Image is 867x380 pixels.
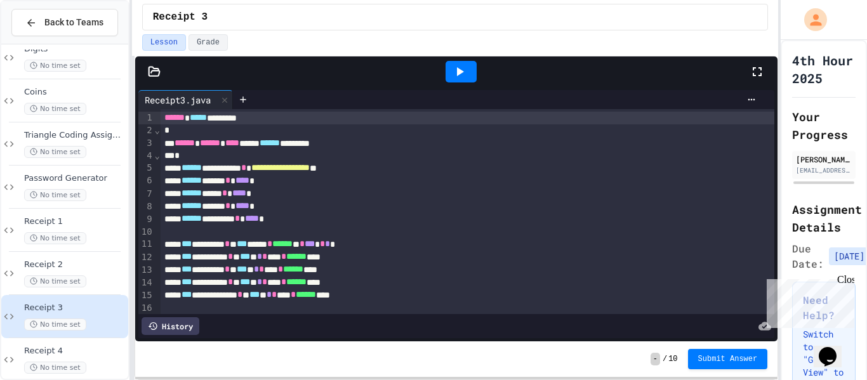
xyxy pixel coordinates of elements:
[142,34,186,51] button: Lesson
[138,188,154,200] div: 7
[138,93,217,107] div: Receipt3.java
[792,108,856,143] h2: Your Progress
[138,277,154,289] div: 14
[24,259,126,270] span: Receipt 2
[153,10,208,25] span: Receipt 3
[688,349,768,369] button: Submit Answer
[138,289,154,302] div: 15
[792,241,824,272] span: Due Date:
[138,213,154,226] div: 9
[792,200,856,236] h2: Assignment Details
[796,166,852,175] div: [EMAIL_ADDRESS][DOMAIN_NAME]
[24,44,126,55] span: Digits
[651,353,660,365] span: -
[142,317,199,335] div: History
[138,226,154,239] div: 10
[5,5,88,81] div: Chat with us now!Close
[668,354,677,364] span: 10
[138,124,154,137] div: 2
[24,87,126,98] span: Coins
[138,90,233,109] div: Receipt3.java
[24,103,86,115] span: No time set
[138,162,154,174] div: 5
[138,251,154,264] div: 12
[138,174,154,187] div: 6
[792,51,856,87] h1: 4th Hour 2025
[138,112,154,124] div: 1
[138,150,154,162] div: 4
[791,5,830,34] div: My Account
[44,16,103,29] span: Back to Teams
[698,354,758,364] span: Submit Answer
[138,137,154,150] div: 3
[138,238,154,251] div: 11
[154,150,161,161] span: Fold line
[11,9,118,36] button: Back to Teams
[24,60,86,72] span: No time set
[138,264,154,277] div: 13
[796,154,852,165] div: [PERSON_NAME]
[24,303,126,313] span: Receipt 3
[24,189,86,201] span: No time set
[762,274,854,328] iframe: chat widget
[189,34,228,51] button: Grade
[24,173,126,184] span: Password Generator
[24,275,86,287] span: No time set
[24,130,126,141] span: Triangle Coding Assignment
[138,200,154,213] div: 8
[24,346,126,357] span: Receipt 4
[24,362,86,374] span: No time set
[24,318,86,331] span: No time set
[663,354,667,364] span: /
[154,125,161,135] span: Fold line
[814,329,854,367] iframe: chat widget
[138,302,154,315] div: 16
[24,146,86,158] span: No time set
[24,216,126,227] span: Receipt 1
[24,232,86,244] span: No time set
